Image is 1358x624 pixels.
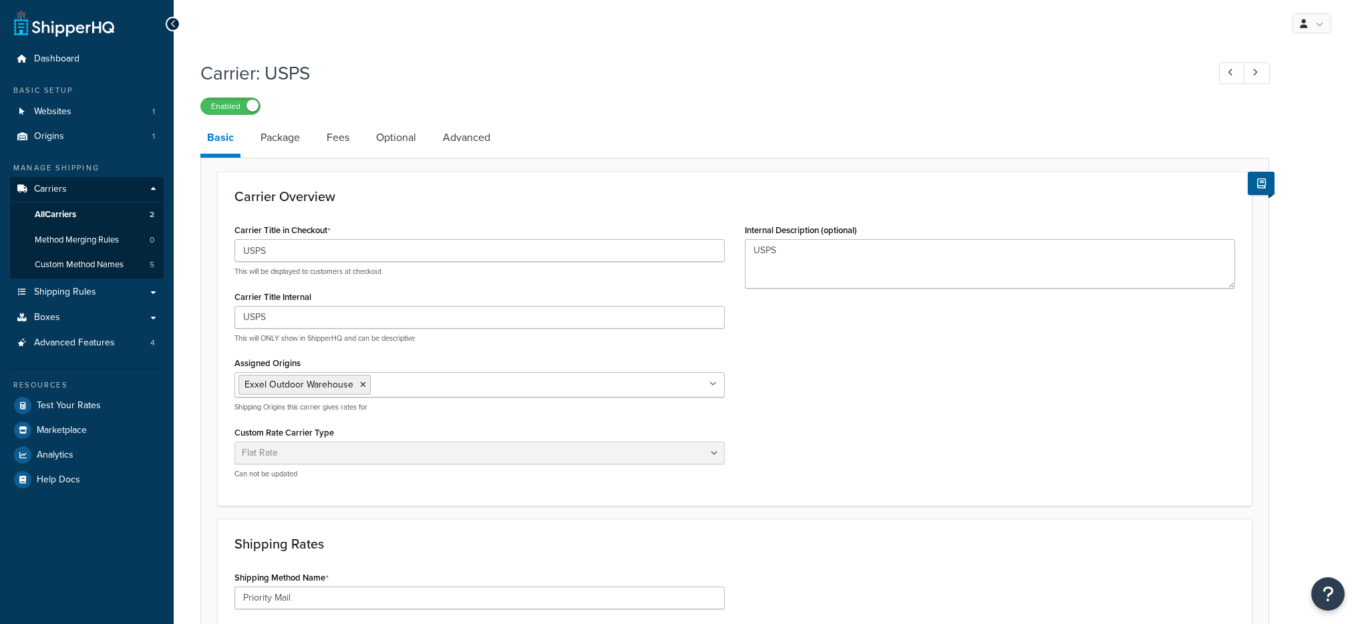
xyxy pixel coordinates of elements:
[10,100,164,124] a: Websites1
[37,425,87,436] span: Marketplace
[234,469,725,479] p: Can not be updated
[34,53,79,65] span: Dashboard
[1248,172,1275,195] button: Show Help Docs
[10,162,164,174] div: Manage Shipping
[200,122,240,158] a: Basic
[10,202,164,227] a: AllCarriers2
[234,333,725,343] p: This will ONLY show in ShipperHQ and can be descriptive
[234,225,331,236] label: Carrier Title in Checkout
[10,100,164,124] li: Websites
[34,184,67,195] span: Carriers
[1311,577,1345,611] button: Open Resource Center
[10,47,164,71] a: Dashboard
[10,253,164,277] li: Custom Method Names
[234,536,1235,551] h3: Shipping Rates
[35,235,119,246] span: Method Merging Rules
[34,337,115,349] span: Advanced Features
[10,177,164,279] li: Carriers
[35,259,124,271] span: Custom Method Names
[10,305,164,330] a: Boxes
[201,98,260,114] label: Enabled
[150,209,154,220] span: 2
[34,312,60,323] span: Boxes
[34,131,64,142] span: Origins
[10,394,164,418] a: Test Your Rates
[10,468,164,492] a: Help Docs
[369,122,423,154] a: Optional
[234,428,334,438] label: Custom Rate Carrier Type
[152,131,155,142] span: 1
[234,267,725,277] p: This will be displayed to customers at checkout
[234,573,329,583] label: Shipping Method Name
[10,124,164,149] li: Origins
[150,235,154,246] span: 0
[10,253,164,277] a: Custom Method Names5
[37,474,80,486] span: Help Docs
[37,450,73,461] span: Analytics
[10,443,164,467] a: Analytics
[10,379,164,391] div: Resources
[152,106,155,118] span: 1
[745,239,1235,289] textarea: USPS
[150,337,155,349] span: 4
[320,122,356,154] a: Fees
[37,400,101,412] span: Test Your Rates
[10,331,164,355] a: Advanced Features4
[10,228,164,253] a: Method Merging Rules0
[10,85,164,96] div: Basic Setup
[10,280,164,305] a: Shipping Rules
[234,402,725,412] p: Shipping Origins this carrier gives rates for
[1219,62,1245,84] a: Previous Record
[10,124,164,149] a: Origins1
[35,209,76,220] span: All Carriers
[234,189,1235,204] h3: Carrier Overview
[745,225,857,235] label: Internal Description (optional)
[234,358,301,368] label: Assigned Origins
[150,259,154,271] span: 5
[200,60,1194,86] h1: Carrier: USPS
[10,418,164,442] a: Marketplace
[436,122,497,154] a: Advanced
[10,228,164,253] li: Method Merging Rules
[244,377,353,392] span: Exxel Outdoor Warehouse
[34,106,71,118] span: Websites
[254,122,307,154] a: Package
[10,177,164,202] a: Carriers
[1244,62,1270,84] a: Next Record
[234,292,311,302] label: Carrier Title Internal
[34,287,96,298] span: Shipping Rules
[10,331,164,355] li: Advanced Features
